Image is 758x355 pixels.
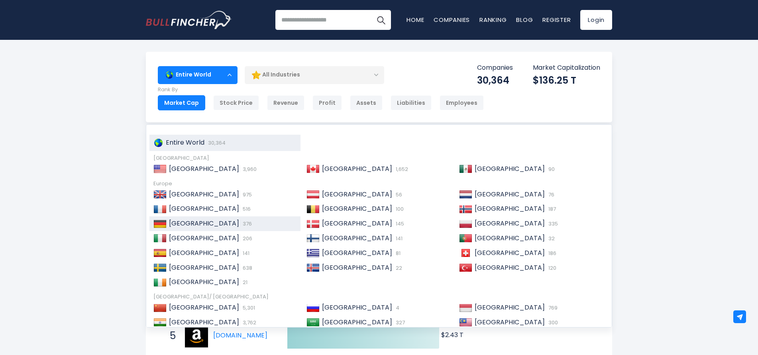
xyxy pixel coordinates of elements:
[546,191,554,198] span: 76
[153,294,605,300] div: [GEOGRAPHIC_DATA]/ [GEOGRAPHIC_DATA]
[322,164,392,173] span: [GEOGRAPHIC_DATA]
[241,205,251,213] span: 516
[546,319,558,326] span: 300
[322,190,392,199] span: [GEOGRAPHIC_DATA]
[322,318,392,327] span: [GEOGRAPHIC_DATA]
[477,64,513,72] p: Companies
[542,16,571,24] a: Register
[434,16,470,24] a: Companies
[241,220,252,228] span: 376
[184,323,213,349] a: Amazon.com
[322,248,392,257] span: [GEOGRAPHIC_DATA]
[546,235,555,242] span: 32
[394,249,401,257] span: 81
[241,264,252,272] span: 638
[146,11,232,29] a: Go to homepage
[312,95,342,110] div: Profit
[185,324,208,347] img: Amazon.com
[166,329,174,343] span: 5
[169,204,239,213] span: [GEOGRAPHIC_DATA]
[475,303,545,312] span: [GEOGRAPHIC_DATA]
[322,219,392,228] span: [GEOGRAPHIC_DATA]
[475,263,545,272] span: [GEOGRAPHIC_DATA]
[546,220,558,228] span: 335
[169,303,239,312] span: [GEOGRAPHIC_DATA]
[394,319,405,326] span: 327
[322,233,392,243] span: [GEOGRAPHIC_DATA]
[475,219,545,228] span: [GEOGRAPHIC_DATA]
[533,64,600,72] p: Market Capitalization
[394,205,404,213] span: 100
[245,66,384,84] div: All Industries
[475,248,545,257] span: [GEOGRAPHIC_DATA]
[371,10,391,30] button: Search
[169,190,239,199] span: [GEOGRAPHIC_DATA]
[213,95,259,110] div: Stock Price
[322,263,392,272] span: [GEOGRAPHIC_DATA]
[580,10,612,30] a: Login
[146,11,232,29] img: Bullfincher logo
[394,235,403,242] span: 141
[153,155,605,162] div: [GEOGRAPHIC_DATA]
[213,331,267,340] a: [DOMAIN_NAME]
[158,95,205,110] div: Market Cap
[546,304,558,312] span: 769
[322,303,392,312] span: [GEOGRAPHIC_DATA]
[440,95,484,110] div: Employees
[158,86,484,93] p: Rank By
[475,318,545,327] span: [GEOGRAPHIC_DATA]
[394,220,404,228] span: 145
[267,95,304,110] div: Revenue
[241,249,249,257] span: 141
[546,205,556,213] span: 187
[475,233,545,243] span: [GEOGRAPHIC_DATA]
[546,249,556,257] span: 186
[479,16,507,24] a: Ranking
[241,319,256,326] span: 3,762
[406,16,424,24] a: Home
[475,190,545,199] span: [GEOGRAPHIC_DATA]
[441,330,463,339] text: $2.43 T
[516,16,533,24] a: Blog
[394,264,402,272] span: 22
[394,304,399,312] span: 4
[169,277,239,286] span: [GEOGRAPHIC_DATA]
[169,318,239,327] span: [GEOGRAPHIC_DATA]
[153,180,605,187] div: Europe
[169,233,239,243] span: [GEOGRAPHIC_DATA]
[169,263,239,272] span: [GEOGRAPHIC_DATA]
[546,165,555,173] span: 90
[546,264,556,272] span: 120
[477,74,513,86] div: 30,364
[206,139,226,147] span: 30,364
[475,204,545,213] span: [GEOGRAPHIC_DATA]
[169,219,239,228] span: [GEOGRAPHIC_DATA]
[533,74,600,86] div: $136.25 T
[391,95,432,110] div: Liabilities
[394,165,408,173] span: 1,652
[241,304,255,312] span: 5,301
[169,248,239,257] span: [GEOGRAPHIC_DATA]
[241,191,252,198] span: 975
[241,279,247,286] span: 21
[241,235,252,242] span: 206
[350,95,383,110] div: Assets
[475,164,545,173] span: [GEOGRAPHIC_DATA]
[394,191,402,198] span: 56
[158,66,238,84] div: Entire World
[322,204,392,213] span: [GEOGRAPHIC_DATA]
[166,138,204,147] span: Entire World
[241,165,257,173] span: 3,960
[169,164,239,173] span: [GEOGRAPHIC_DATA]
